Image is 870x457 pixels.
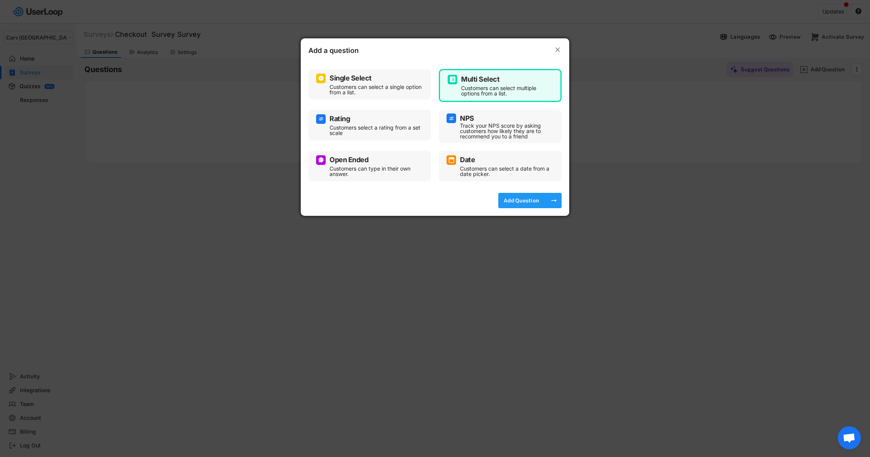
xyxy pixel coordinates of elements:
div: Customers can type in their own answer. [330,166,422,177]
div: Add a question [308,46,385,58]
div: Track your NPS score by asking customers how likely they are to recommend you to a friend [460,123,552,139]
img: AdjustIcon.svg [448,115,455,122]
div: NPS [460,115,474,122]
img: AdjustIcon.svg [318,116,324,122]
div: Customers can select multiple options from a list. [461,85,551,96]
div: Single Select [330,75,372,82]
div: Customers select a rating from a set scale [330,125,422,136]
div: Date [460,156,475,163]
div: Rating [330,115,350,122]
text:  [555,46,560,54]
div: Open chat [838,426,861,449]
div: Open Ended [330,156,368,163]
div: Customers can select a single option from a list. [330,84,422,95]
div: Customers can select a date from a date picker. [460,166,552,177]
button:  [554,46,562,54]
button: arrow_right_alt [550,197,558,204]
img: CalendarMajor.svg [448,157,455,163]
img: CircleTickMinorWhite.svg [318,75,324,81]
div: Add Question [502,197,540,204]
img: ConversationMinor.svg [318,157,324,163]
img: ListMajor.svg [450,76,456,82]
div: Multi Select [461,76,499,83]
